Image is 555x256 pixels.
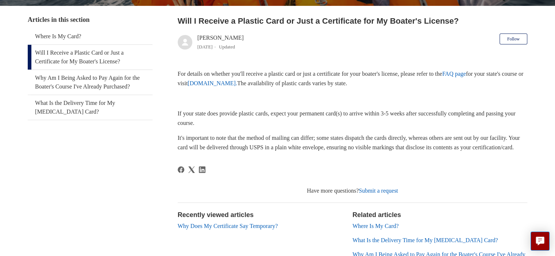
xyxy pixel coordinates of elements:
a: Facebook [178,166,184,173]
a: Why Does My Certificate Say Temporary? [178,223,278,229]
a: [DOMAIN_NAME]. [188,80,237,86]
button: Follow Article [500,34,527,44]
a: Submit a request [359,188,398,194]
h2: Recently viewed articles [178,210,345,220]
svg: Share this page on LinkedIn [199,166,205,173]
a: Will I Receive a Plastic Card or Just a Certificate for My Boater's License? [28,45,153,70]
p: If your state does provide plastic cards, expect your permanent card(s) to arrive within 3-5 week... [178,109,527,127]
svg: Share this page on X Corp [188,166,195,173]
a: FAQ page [442,71,466,77]
a: LinkedIn [199,166,205,173]
h2: Related articles [352,210,527,220]
p: It's important to note that the method of mailing can differ; some states dispatch the cards dire... [178,133,527,152]
a: Where Is My Card? [352,223,399,229]
li: Updated [219,44,235,50]
a: Why Am I Being Asked to Pay Again for the Boater's Course I've Already Purchased? [28,70,153,95]
h2: Will I Receive a Plastic Card or Just a Certificate for My Boater's License? [178,15,527,27]
svg: Share this page on Facebook [178,166,184,173]
a: What Is the Delivery Time for My [MEDICAL_DATA] Card? [28,95,153,120]
time: 04/08/2025, 12:43 [197,44,213,50]
a: Where Is My Card? [28,28,153,44]
a: What Is the Delivery Time for My [MEDICAL_DATA] Card? [352,237,498,243]
div: Have more questions? [178,186,527,195]
span: Articles in this section [28,16,89,23]
button: Live chat [531,232,550,251]
div: [PERSON_NAME] [197,34,244,51]
p: For details on whether you'll receive a plastic card or just a certificate for your boater's lice... [178,69,527,88]
a: X Corp [188,166,195,173]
